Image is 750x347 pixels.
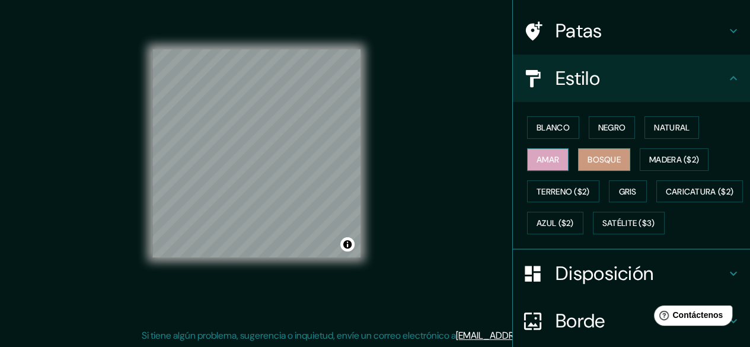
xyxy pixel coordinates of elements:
div: Estilo [513,55,750,102]
button: Madera ($2) [640,148,708,171]
font: Disposición [556,261,653,286]
font: Estilo [556,66,600,91]
button: Satélite ($3) [593,212,665,234]
font: Bosque [588,154,621,165]
div: Patas [513,7,750,55]
font: Satélite ($3) [602,218,655,229]
font: Natural [654,122,690,133]
font: Gris [619,186,637,197]
font: Si tiene algún problema, sugerencia o inquietud, envíe un correo electrónico a [142,329,456,342]
button: Natural [644,116,699,139]
button: Azul ($2) [527,212,583,234]
div: Disposición [513,250,750,297]
button: Terreno ($2) [527,180,599,203]
div: Borde [513,297,750,345]
font: Negro [598,122,626,133]
font: Madera ($2) [649,154,699,165]
button: Gris [609,180,647,203]
button: Negro [589,116,636,139]
font: Azul ($2) [537,218,574,229]
font: Terreno ($2) [537,186,590,197]
font: Blanco [537,122,570,133]
button: Blanco [527,116,579,139]
canvas: Mapa [152,49,360,257]
font: Amar [537,154,559,165]
button: Bosque [578,148,630,171]
button: Amar [527,148,569,171]
button: Caricatura ($2) [656,180,743,203]
iframe: Lanzador de widgets de ayuda [644,301,737,334]
font: Borde [556,308,605,333]
font: Patas [556,18,602,43]
font: Caricatura ($2) [666,186,734,197]
a: [EMAIL_ADDRESS][DOMAIN_NAME] [456,329,602,342]
button: Activar o desactivar atribución [340,237,355,252]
